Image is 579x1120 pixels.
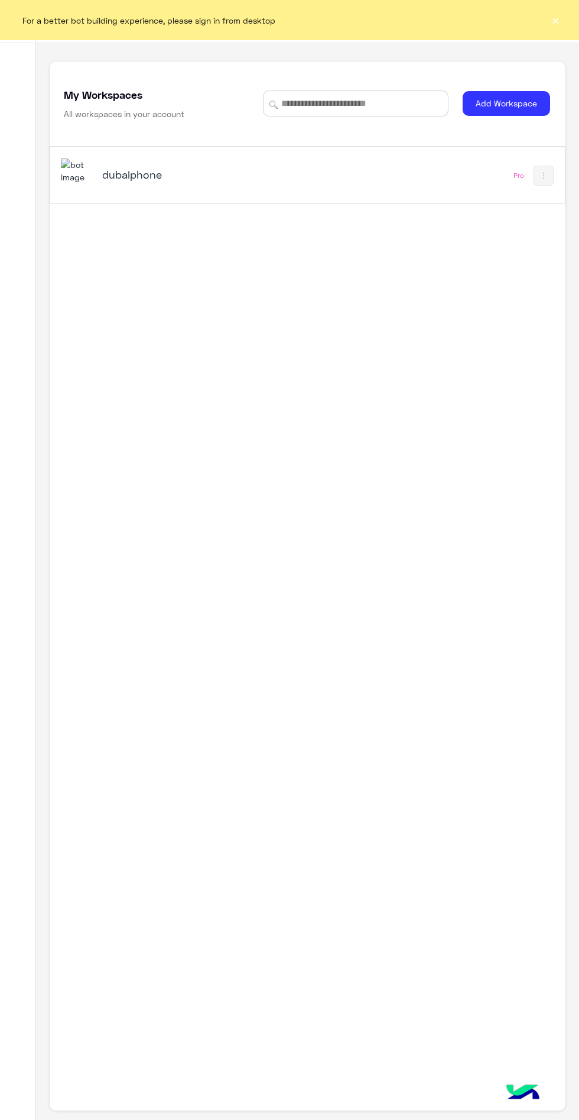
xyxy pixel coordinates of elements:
button: × [549,14,561,26]
h5: My Workspaces [64,88,142,102]
h5: dubaiphone [102,167,279,182]
span: For a better bot building experience, please sign in from desktop [22,14,275,27]
img: hulul-logo.png [502,1073,544,1114]
img: 1403182699927242 [61,158,93,184]
button: Add Workspace [463,91,550,116]
h6: All workspaces in your account [64,108,184,120]
div: Pro [513,171,524,180]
